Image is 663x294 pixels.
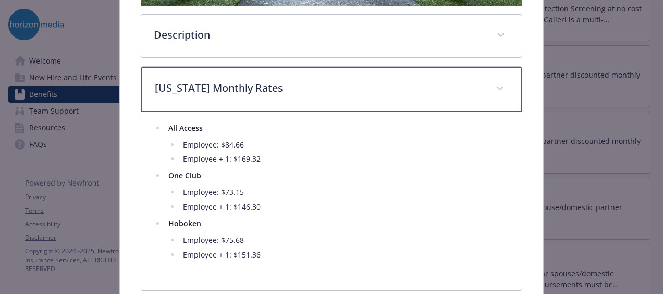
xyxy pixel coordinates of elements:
p: [US_STATE] Monthly Rates [155,80,483,96]
div: [US_STATE] Monthly Rates [141,67,522,112]
strong: One Club [168,170,201,180]
li: Employee + 1: $169.32 [180,153,509,165]
li: Employee + 1: $146.30 [180,201,509,213]
strong: All Access [168,123,203,133]
div: Description [141,15,522,57]
div: [US_STATE] Monthly Rates [141,112,522,291]
strong: Hoboken [168,218,201,228]
p: Description [154,27,484,43]
li: Employee + 1: $151.36 [180,249,509,261]
li: Employee: $73.15 [180,186,509,199]
li: Employee: $75.68 [180,234,509,247]
li: Employee: $84.66 [180,139,509,151]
